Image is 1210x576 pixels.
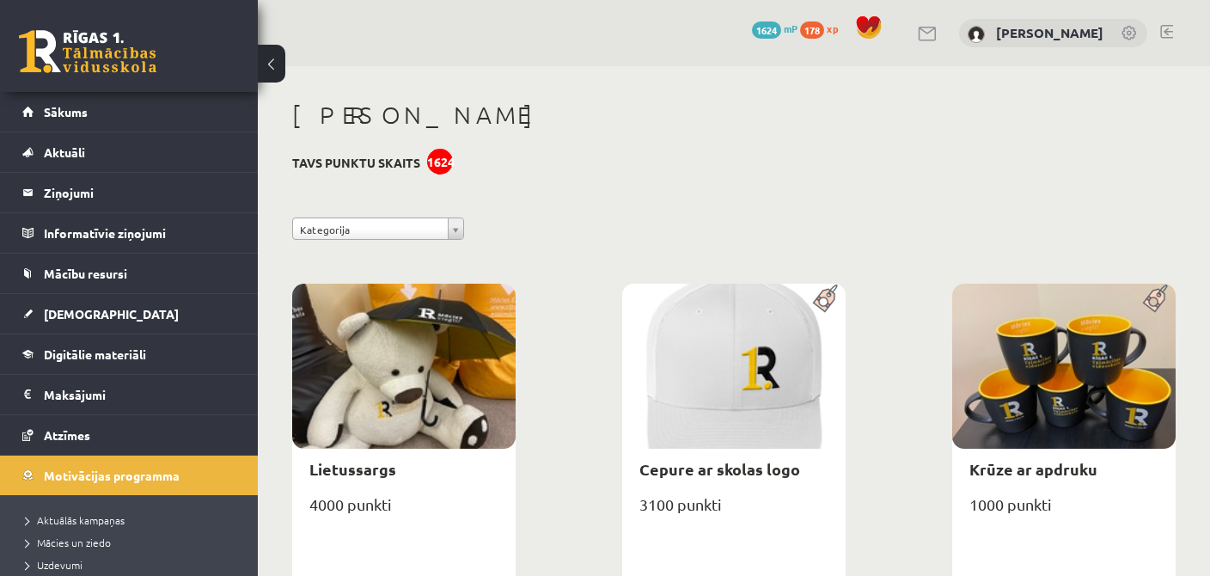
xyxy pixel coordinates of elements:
[44,346,146,362] span: Digitālie materiāli
[427,149,453,175] div: 1624
[996,24,1103,41] a: [PERSON_NAME]
[44,173,236,212] legend: Ziņojumi
[952,490,1176,533] div: 1000 punkti
[26,513,125,527] span: Aktuālās kampaņas
[22,294,236,334] a: [DEMOGRAPHIC_DATA]
[19,30,156,73] a: Rīgas 1. Tālmācības vidusskola
[292,156,420,170] h3: Tavs punktu skaits
[26,557,241,573] a: Uzdevumi
[22,334,236,374] a: Digitālie materiāli
[639,459,800,479] a: Cepure ar skolas logo
[1137,284,1176,313] img: Populāra prece
[309,459,396,479] a: Lietussargs
[622,490,846,533] div: 3100 punkti
[44,213,236,253] legend: Informatīvie ziņojumi
[300,218,441,241] span: Kategorija
[292,101,1176,130] h1: [PERSON_NAME]
[26,536,111,549] span: Mācies un ziedo
[26,512,241,528] a: Aktuālās kampaņas
[752,21,781,39] span: 1624
[827,21,838,35] span: xp
[22,213,236,253] a: Informatīvie ziņojumi
[44,266,127,281] span: Mācību resursi
[752,21,797,35] a: 1624 mP
[800,21,846,35] a: 178 xp
[44,468,180,483] span: Motivācijas programma
[22,456,236,495] a: Motivācijas programma
[22,375,236,414] a: Maksājumi
[292,218,464,240] a: Kategorija
[800,21,824,39] span: 178
[292,490,516,533] div: 4000 punkti
[26,535,241,550] a: Mācies un ziedo
[784,21,797,35] span: mP
[22,132,236,172] a: Aktuāli
[44,427,90,443] span: Atzīmes
[807,284,846,313] img: Populāra prece
[22,173,236,212] a: Ziņojumi
[22,254,236,293] a: Mācību resursi
[22,92,236,132] a: Sākums
[26,558,82,572] span: Uzdevumi
[969,459,1097,479] a: Krūze ar apdruku
[44,144,85,160] span: Aktuāli
[44,375,236,414] legend: Maksājumi
[22,415,236,455] a: Atzīmes
[968,26,985,43] img: Maija Solovjova
[44,104,88,119] span: Sākums
[44,306,179,322] span: [DEMOGRAPHIC_DATA]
